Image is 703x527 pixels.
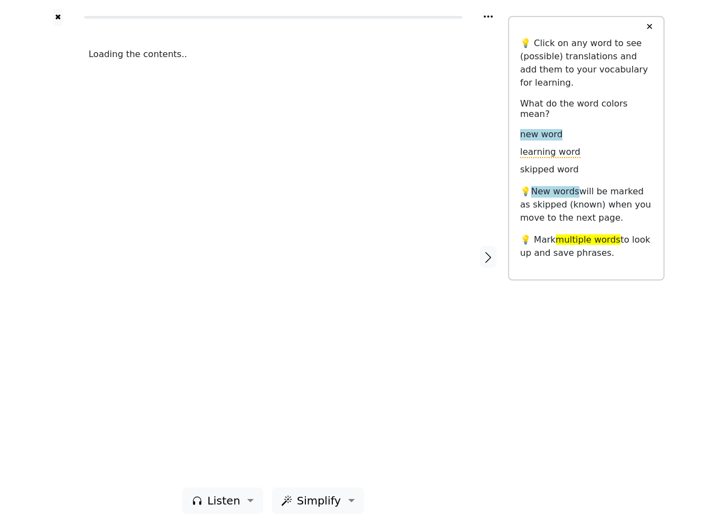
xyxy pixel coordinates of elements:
[182,487,263,514] button: Listen
[88,48,458,61] div: Loading the contents..
[520,37,652,89] p: 💡 Click on any word to see (possible) translations and add them to your vocabulary for learning.
[639,17,660,37] button: ✕
[520,147,581,158] span: learning word
[297,492,341,509] span: Simplify
[520,98,652,119] h6: What do the word colors mean?
[53,9,63,26] button: ✖
[520,233,652,260] p: 💡 Mark to look up and save phrases.
[520,129,562,141] span: new word
[207,492,240,509] span: Listen
[520,164,579,176] span: skipped word
[531,186,579,198] span: New words
[556,234,621,245] span: multiple words
[520,185,652,225] p: 💡 will be marked as skipped (known) when you move to the next page.
[272,487,364,514] button: Simplify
